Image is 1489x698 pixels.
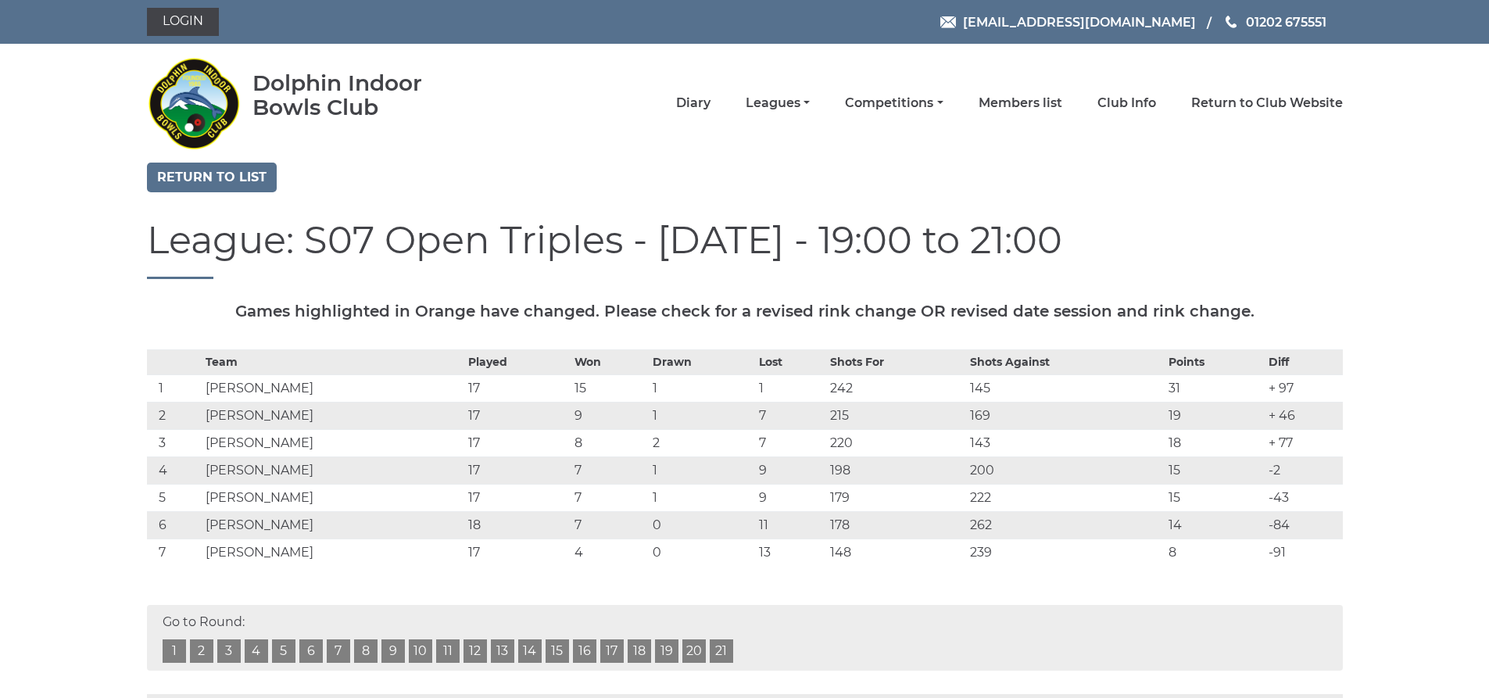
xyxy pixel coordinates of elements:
[826,511,966,539] td: 178
[252,71,472,120] div: Dolphin Indoor Bowls Club
[826,456,966,484] td: 198
[826,484,966,511] td: 179
[571,484,649,511] td: 7
[710,639,733,663] a: 21
[826,374,966,402] td: 242
[464,349,571,374] th: Played
[966,429,1165,456] td: 143
[299,639,323,663] a: 6
[147,511,202,539] td: 6
[464,456,571,484] td: 17
[573,639,596,663] a: 16
[600,639,624,663] a: 17
[1165,349,1264,374] th: Points
[464,402,571,429] td: 17
[966,402,1165,429] td: 169
[628,639,651,663] a: 18
[1265,511,1343,539] td: -84
[1223,13,1326,32] a: Phone us 01202 675551
[1265,349,1343,374] th: Diff
[649,539,755,566] td: 0
[1165,429,1264,456] td: 18
[676,95,710,112] a: Diary
[1265,402,1343,429] td: + 46
[571,429,649,456] td: 8
[966,484,1165,511] td: 222
[649,402,755,429] td: 1
[826,429,966,456] td: 220
[147,374,202,402] td: 1
[147,163,277,192] a: Return to list
[381,639,405,663] a: 9
[649,349,755,374] th: Drawn
[147,220,1343,279] h1: League: S07 Open Triples - [DATE] - 19:00 to 21:00
[190,639,213,663] a: 2
[1265,484,1343,511] td: -43
[272,639,295,663] a: 5
[649,484,755,511] td: 1
[1165,484,1264,511] td: 15
[571,539,649,566] td: 4
[202,349,464,374] th: Team
[1226,16,1237,28] img: Phone us
[571,511,649,539] td: 7
[354,639,378,663] a: 8
[1265,429,1343,456] td: + 77
[979,95,1062,112] a: Members list
[755,402,826,429] td: 7
[1097,95,1156,112] a: Club Info
[755,511,826,539] td: 11
[571,402,649,429] td: 9
[826,402,966,429] td: 215
[746,95,810,112] a: Leagues
[464,511,571,539] td: 18
[327,639,350,663] a: 7
[649,511,755,539] td: 0
[1265,456,1343,484] td: -2
[1265,539,1343,566] td: -91
[682,639,706,663] a: 20
[966,374,1165,402] td: 145
[147,429,202,456] td: 3
[546,639,569,663] a: 15
[1246,14,1326,29] span: 01202 675551
[1165,374,1264,402] td: 31
[571,456,649,484] td: 7
[1191,95,1343,112] a: Return to Club Website
[147,302,1343,320] h5: Games highlighted in Orange have changed. Please check for a revised rink change OR revised date ...
[649,429,755,456] td: 2
[755,484,826,511] td: 9
[649,374,755,402] td: 1
[202,402,464,429] td: [PERSON_NAME]
[464,539,571,566] td: 17
[217,639,241,663] a: 3
[1265,374,1343,402] td: + 97
[147,539,202,566] td: 7
[966,511,1165,539] td: 262
[147,456,202,484] td: 4
[202,374,464,402] td: [PERSON_NAME]
[147,8,219,36] a: Login
[940,13,1196,32] a: Email [EMAIL_ADDRESS][DOMAIN_NAME]
[436,639,460,663] a: 11
[163,639,186,663] a: 1
[464,484,571,511] td: 17
[464,429,571,456] td: 17
[464,639,487,663] a: 12
[202,511,464,539] td: [PERSON_NAME]
[755,374,826,402] td: 1
[755,456,826,484] td: 9
[147,48,241,158] img: Dolphin Indoor Bowls Club
[966,456,1165,484] td: 200
[491,639,514,663] a: 13
[826,349,966,374] th: Shots For
[1165,539,1264,566] td: 8
[966,539,1165,566] td: 239
[1165,402,1264,429] td: 19
[202,429,464,456] td: [PERSON_NAME]
[649,456,755,484] td: 1
[755,349,826,374] th: Lost
[755,429,826,456] td: 7
[245,639,268,663] a: 4
[966,349,1165,374] th: Shots Against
